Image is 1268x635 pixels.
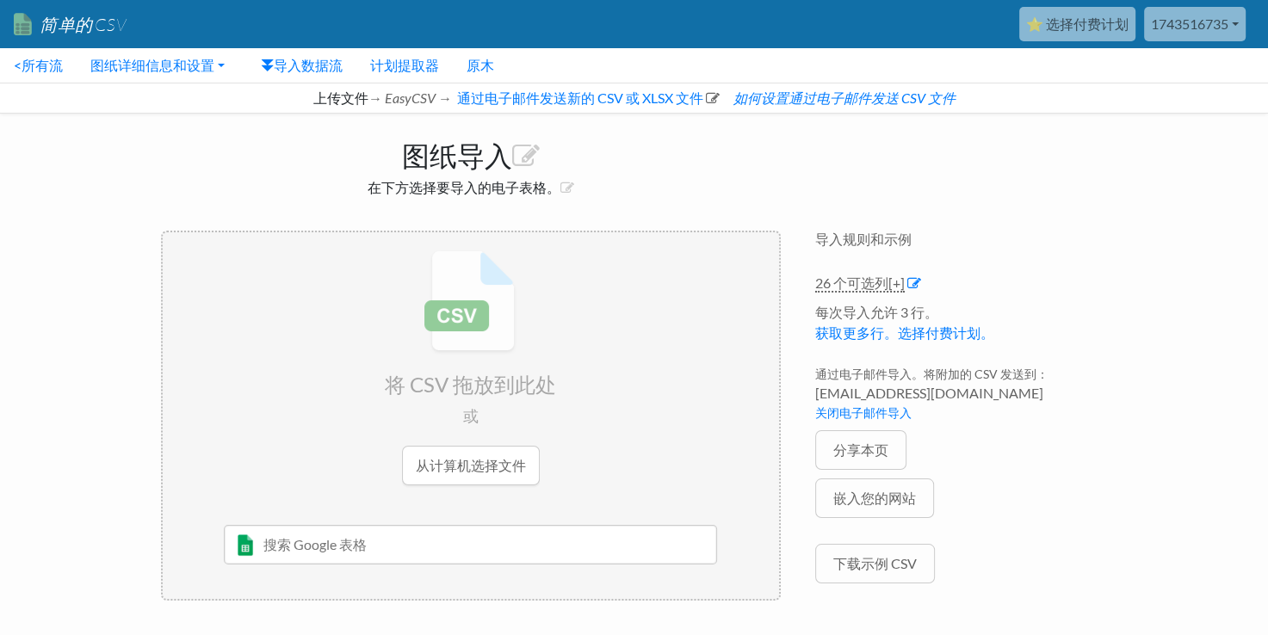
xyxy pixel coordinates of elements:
[1144,7,1246,41] a: 1743516735
[815,367,1048,381] font: 通过电子邮件导入。将附加的 CSV 发送到：
[888,274,905,291] span: [+]
[368,89,452,106] i: → EasyCSV →
[815,304,994,341] font: 每次导入允许 3 行。
[14,7,127,42] a: 简单的CSV
[454,89,719,106] a: 通过电子邮件发送新的 CSV 或 XLSX 文件
[93,14,127,35] span: CSV
[402,139,512,172] font: 图纸导入
[313,89,452,106] font: 上传文件
[247,48,356,83] a: 导入数据流
[815,405,912,420] a: 关闭电子邮件导入
[815,324,994,341] a: 获取更多行。选择付费计划。
[356,48,453,83] a: 计划提取器
[815,544,935,583] a: 下载示例 CSV
[815,231,1108,247] h4: 导入规则和示例
[815,430,906,470] a: 分享本页
[815,383,1108,404] span: [EMAIL_ADDRESS][DOMAIN_NAME]
[453,48,508,83] a: 原木
[224,525,717,564] input: 搜索 Google 表格
[815,478,934,518] a: 嵌入您的网站
[730,89,955,106] a: 如何设置通过电子邮件发送 CSV 文件
[815,274,905,293] a: 26 个可选列[+]
[274,57,343,73] font: 导入数据流
[77,48,238,83] a: 图纸详细信息和设置
[368,179,560,195] font: 在下方选择要导入的电子表格。
[456,89,702,106] font: 通过电子邮件发送新的 CSV 或 XLSX 文件
[1019,7,1135,41] a: ⭐ 选择付费计划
